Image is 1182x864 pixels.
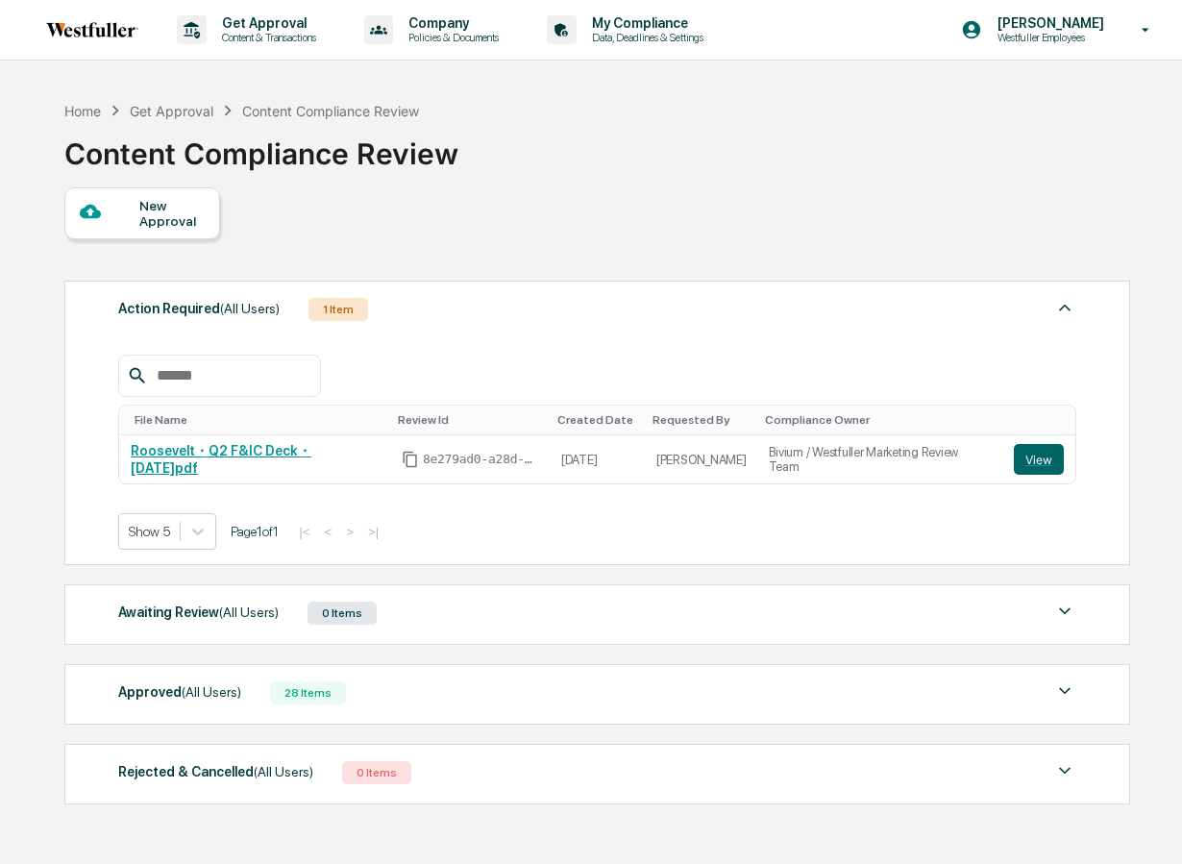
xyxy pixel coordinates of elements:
[423,452,538,467] span: 8e279ad0-a28d-46d3-996c-bb4558ac32a4
[118,759,313,784] div: Rejected & Cancelled
[393,31,508,44] p: Policies & Documents
[207,31,326,44] p: Content & Transactions
[139,198,204,229] div: New Approval
[342,761,411,784] div: 0 Items
[64,121,458,171] div: Content Compliance Review
[398,413,542,427] div: Toggle SortBy
[1014,444,1064,475] button: View
[293,524,315,540] button: |<
[131,443,311,476] a: Roosevelt・Q2 F&IC Deck・[DATE]pdf
[207,15,326,31] p: Get Approval
[219,605,279,620] span: (All Users)
[270,681,346,704] div: 28 Items
[318,524,337,540] button: <
[254,764,313,779] span: (All Users)
[653,413,751,427] div: Toggle SortBy
[1053,679,1076,703] img: caret
[757,435,1001,483] td: Bivium / Westfuller Marketing Review Team
[340,524,359,540] button: >
[231,524,279,539] span: Page 1 of 1
[550,435,645,483] td: [DATE]
[1053,759,1076,782] img: caret
[220,301,280,316] span: (All Users)
[577,15,713,31] p: My Compliance
[118,296,280,321] div: Action Required
[393,15,508,31] p: Company
[982,31,1114,44] p: Westfuller Employees
[46,22,138,37] img: logo
[118,679,241,704] div: Approved
[645,435,758,483] td: [PERSON_NAME]
[130,103,213,119] div: Get Approval
[242,103,419,119] div: Content Compliance Review
[402,451,419,468] span: Copy Id
[308,602,377,625] div: 0 Items
[135,413,382,427] div: Toggle SortBy
[1053,600,1076,623] img: caret
[577,31,713,44] p: Data, Deadlines & Settings
[982,15,1114,31] p: [PERSON_NAME]
[1018,413,1068,427] div: Toggle SortBy
[118,600,279,625] div: Awaiting Review
[765,413,994,427] div: Toggle SortBy
[308,298,368,321] div: 1 Item
[362,524,384,540] button: >|
[557,413,637,427] div: Toggle SortBy
[182,684,241,700] span: (All Users)
[64,103,101,119] div: Home
[1053,296,1076,319] img: caret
